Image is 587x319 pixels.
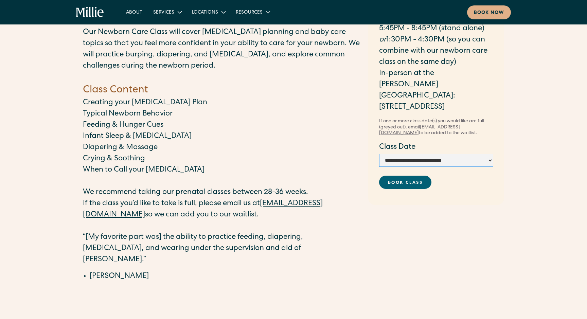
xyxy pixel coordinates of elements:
a: Book now [467,5,511,19]
em: or [379,36,386,44]
div: Resources [236,9,263,16]
p: ‍ 1:30PM - 4:30PM (so you can combine with our newborn care class on the same day) [379,35,493,68]
a: Book Class [379,176,431,189]
div: Locations [192,9,218,16]
a: [EMAIL_ADDRESS][DOMAIN_NAME] [83,200,323,219]
p: Feeding & Hunger Cues [83,120,361,131]
li: [PERSON_NAME] [90,271,361,282]
div: Resources [230,6,275,18]
label: Class Date [379,142,493,153]
p: Diapering & Massage [83,142,361,154]
p: 5:45PM - 8:45PM (stand alone) [379,23,493,35]
p: ‍ [83,290,361,302]
p: ‍ [83,72,361,83]
div: Locations [186,6,230,18]
p: ‍ [83,176,361,187]
div: Services [153,9,174,16]
a: home [76,7,104,18]
p: We recommend taking our prenatal classes between 28-36 weeks. [83,187,361,198]
p: Typical Newborn Behavior [83,109,361,120]
h4: Class Content [83,83,361,98]
p: Our Newborn Care Class will cover [MEDICAL_DATA] planning and baby care topics so that you feel m... [83,27,361,72]
p: When to Call your [MEDICAL_DATA] [83,165,361,176]
p: If the class you’d like to take is full, please email us at so we can add you to our waitlist. [83,198,361,221]
p: ‍ [83,221,361,232]
a: About [121,6,148,18]
div: Services [148,6,186,18]
p: Infant Sleep & [MEDICAL_DATA] [83,131,361,142]
p: Crying & Soothing [83,154,361,165]
p: Creating your [MEDICAL_DATA] Plan [83,98,361,109]
div: If one or more class date(s) you would like are full (greyed out), email to be added to the waitl... [379,119,493,137]
p: In-person at the [PERSON_NAME][GEOGRAPHIC_DATA]: [STREET_ADDRESS] [379,68,493,113]
p: “[My favorite part was] the ability to practice feeding, diapering, [MEDICAL_DATA], and wearing u... [83,232,361,266]
div: Book now [474,10,504,17]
